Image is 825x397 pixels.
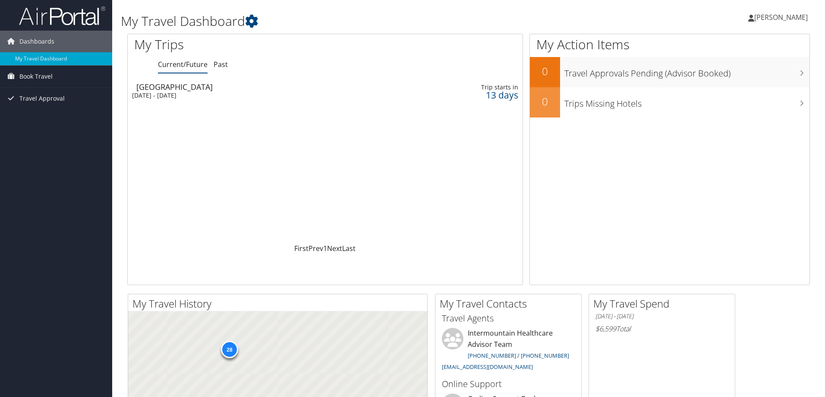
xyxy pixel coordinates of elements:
div: 28 [220,341,238,358]
a: [EMAIL_ADDRESS][DOMAIN_NAME] [442,363,533,371]
a: Next [327,244,342,253]
div: [GEOGRAPHIC_DATA] [136,83,381,91]
span: $6,599 [595,324,616,333]
a: Prev [309,244,323,253]
h6: Total [595,324,728,333]
h1: My Action Items [530,35,809,54]
a: Current/Future [158,60,208,69]
h2: 0 [530,64,560,79]
div: Trip starts in [430,83,518,91]
img: airportal-logo.png [19,6,105,26]
li: Intermountain Healthcare Advisor Team [438,328,579,374]
div: [DATE] - [DATE] [132,92,377,99]
h2: My Travel Spend [593,296,735,311]
h3: Trips Missing Hotels [564,93,809,110]
a: First [294,244,309,253]
span: Dashboards [19,31,54,52]
a: 0Trips Missing Hotels [530,87,809,118]
span: Book Travel [19,66,53,87]
a: [PHONE_NUMBER] / [PHONE_NUMBER] [468,352,569,359]
div: 13 days [430,91,518,99]
span: Travel Approval [19,88,65,109]
h2: My Travel Contacts [440,296,581,311]
h2: 0 [530,94,560,109]
a: Last [342,244,356,253]
h1: My Trips [134,35,352,54]
h3: Travel Approvals Pending (Advisor Booked) [564,63,809,79]
a: 1 [323,244,327,253]
h6: [DATE] - [DATE] [595,312,728,321]
h2: My Travel History [132,296,427,311]
h3: Online Support [442,378,575,390]
a: Past [214,60,228,69]
a: [PERSON_NAME] [748,4,816,30]
h1: My Travel Dashboard [121,12,585,30]
span: [PERSON_NAME] [754,13,808,22]
a: 0Travel Approvals Pending (Advisor Booked) [530,57,809,87]
h3: Travel Agents [442,312,575,324]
